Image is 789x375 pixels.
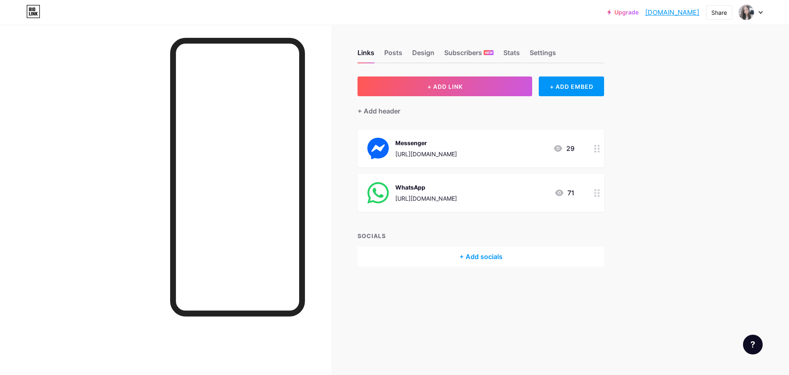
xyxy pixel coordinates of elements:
div: Settings [530,48,556,62]
div: Design [412,48,434,62]
div: Share [711,8,727,17]
div: Messenger [395,139,457,147]
span: + ADD LINK [427,83,463,90]
img: WhatsApp [367,182,389,204]
div: 29 [553,144,574,153]
div: Links [358,48,374,62]
div: + Add header [358,106,400,116]
div: + Add socials [358,247,604,266]
button: + ADD LINK [358,76,532,96]
span: NEW [485,50,493,55]
a: Upgrade [607,9,639,16]
div: [URL][DOMAIN_NAME] [395,150,457,158]
img: olp [738,5,754,20]
img: Messenger [367,138,389,159]
div: Subscribers [444,48,494,62]
div: [URL][DOMAIN_NAME] [395,194,457,203]
div: SOCIALS [358,231,604,240]
div: Posts [384,48,402,62]
a: [DOMAIN_NAME] [645,7,699,17]
div: + ADD EMBED [539,76,604,96]
div: Stats [503,48,520,62]
div: 71 [554,188,574,198]
div: WhatsApp [395,183,457,192]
